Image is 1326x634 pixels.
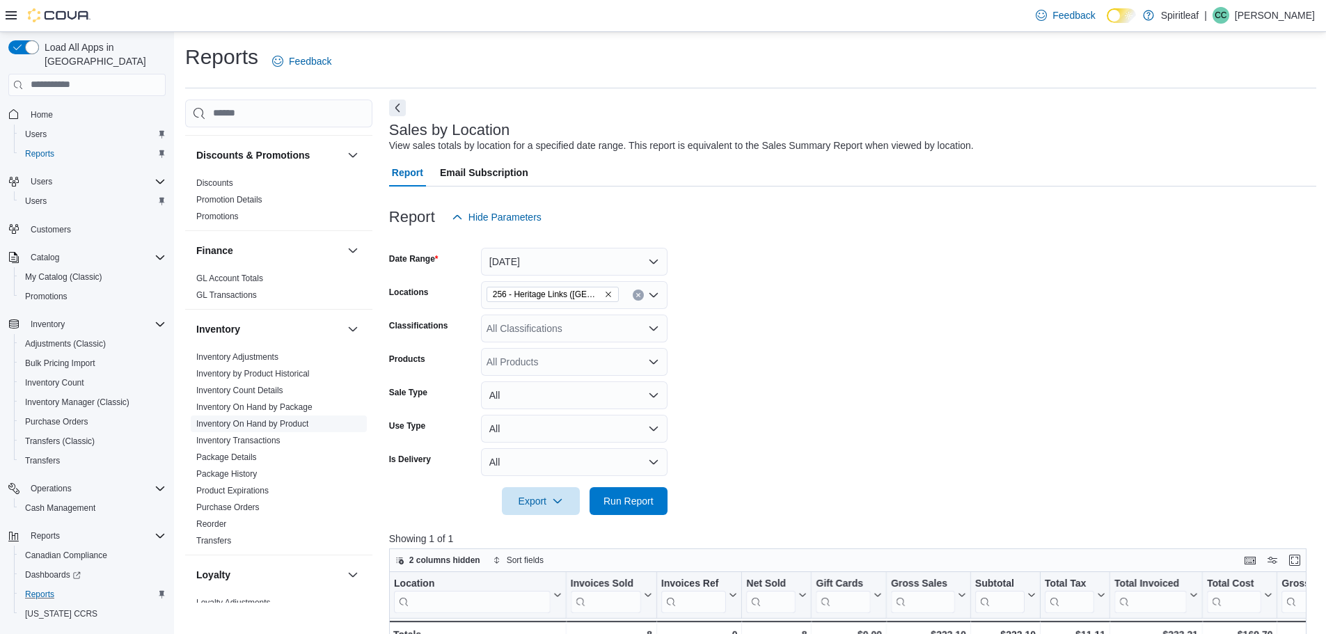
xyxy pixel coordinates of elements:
[28,8,90,22] img: Cova
[1215,7,1226,24] span: CC
[1030,1,1100,29] a: Feedback
[25,528,65,544] button: Reports
[196,211,239,222] span: Promotions
[394,577,551,590] div: Location
[196,419,308,429] a: Inventory On Hand by Product
[570,577,640,590] div: Invoices Sold
[19,355,101,372] a: Bulk Pricing Import
[19,452,65,469] a: Transfers
[648,290,659,301] button: Open list of options
[25,173,166,190] span: Users
[25,377,84,388] span: Inventory Count
[389,532,1316,546] p: Showing 1 of 1
[3,479,171,498] button: Operations
[185,43,258,71] h1: Reports
[1161,7,1199,24] p: Spiritleaf
[185,270,372,309] div: Finance
[1242,552,1258,569] button: Keyboard shortcuts
[481,448,668,476] button: All
[196,148,310,162] h3: Discounts & Promotions
[31,252,59,263] span: Catalog
[25,358,95,369] span: Bulk Pricing Import
[1207,577,1272,612] button: Total Cost
[25,316,166,333] span: Inventory
[196,518,226,530] span: Reorder
[196,290,257,300] a: GL Transactions
[196,435,281,446] span: Inventory Transactions
[196,194,262,205] span: Promotion Details
[19,605,103,622] a: [US_STATE] CCRS
[389,253,439,264] label: Date Range
[196,418,308,429] span: Inventory On Hand by Product
[493,287,601,301] span: 256 - Heritage Links ([GEOGRAPHIC_DATA])
[196,402,313,412] a: Inventory On Hand by Package
[1045,577,1094,590] div: Total Tax
[196,502,260,512] a: Purchase Orders
[390,552,486,569] button: 2 columns hidden
[19,335,166,352] span: Adjustments (Classic)
[19,547,113,564] a: Canadian Compliance
[14,373,171,393] button: Inventory Count
[14,546,171,565] button: Canadian Compliance
[661,577,726,590] div: Invoices Ref
[746,577,796,612] div: Net Sold
[975,577,1025,612] div: Subtotal
[196,568,230,582] h3: Loyalty
[25,221,77,238] a: Customers
[14,412,171,431] button: Purchase Orders
[1045,577,1094,612] div: Total Tax
[891,577,955,612] div: Gross Sales
[31,176,52,187] span: Users
[816,577,871,612] div: Gift Card Sales
[661,577,737,612] button: Invoices Ref
[394,577,562,612] button: Location
[19,433,166,450] span: Transfers (Classic)
[570,577,652,612] button: Invoices Sold
[196,369,310,379] a: Inventory by Product Historical
[19,193,52,209] a: Users
[185,594,372,633] div: Loyalty
[19,394,135,411] a: Inventory Manager (Classic)
[196,195,262,205] a: Promotion Details
[570,577,640,612] div: Invoices Sold
[19,394,166,411] span: Inventory Manager (Classic)
[389,209,435,225] h3: Report
[440,159,528,187] span: Email Subscription
[392,159,423,187] span: Report
[31,109,53,120] span: Home
[14,565,171,585] a: Dashboards
[25,550,107,561] span: Canadian Compliance
[196,322,240,336] h3: Inventory
[19,566,86,583] a: Dashboards
[31,530,60,541] span: Reports
[975,577,1025,590] div: Subtotal
[507,555,544,566] span: Sort fields
[19,145,60,162] a: Reports
[487,287,619,302] span: 256 - Heritage Links (Edmonton)
[19,500,101,516] a: Cash Management
[25,528,166,544] span: Reports
[3,104,171,125] button: Home
[19,269,108,285] a: My Catalog (Classic)
[1264,552,1281,569] button: Display options
[14,451,171,470] button: Transfers
[14,334,171,354] button: Adjustments (Classic)
[14,585,171,604] button: Reports
[14,144,171,164] button: Reports
[196,469,257,479] a: Package History
[196,436,281,445] a: Inventory Transactions
[196,452,257,463] span: Package Details
[19,500,166,516] span: Cash Management
[289,54,331,68] span: Feedback
[1052,8,1095,22] span: Feedback
[648,356,659,367] button: Open list of options
[267,47,337,75] a: Feedback
[25,416,88,427] span: Purchase Orders
[19,126,166,143] span: Users
[25,436,95,447] span: Transfers (Classic)
[25,480,77,497] button: Operations
[590,487,668,515] button: Run Report
[19,374,166,391] span: Inventory Count
[196,368,310,379] span: Inventory by Product Historical
[25,221,166,238] span: Customers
